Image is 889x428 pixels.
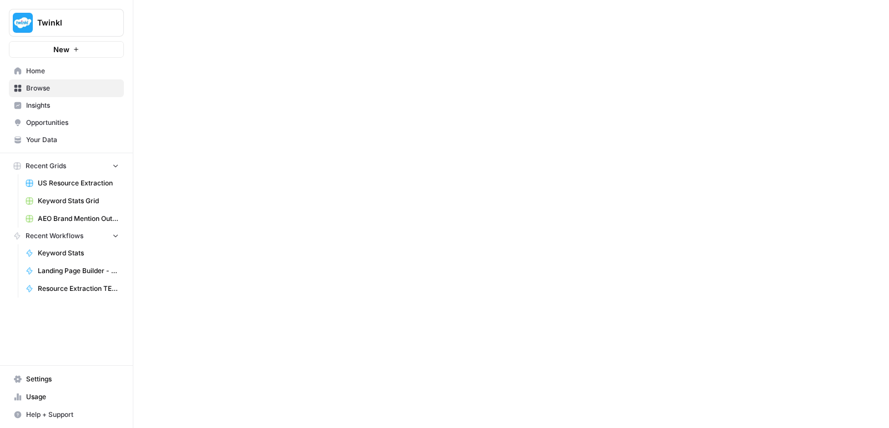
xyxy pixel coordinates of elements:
button: New [9,41,124,58]
span: Insights [26,100,119,110]
span: Opportunities [26,118,119,128]
span: Help + Support [26,410,119,420]
a: Opportunities [9,114,124,132]
span: New [53,44,69,55]
button: Recent Workflows [9,228,124,244]
a: Insights [9,97,124,114]
button: Help + Support [9,406,124,424]
span: Twinkl [37,17,104,28]
span: Settings [26,374,119,384]
a: Browse [9,79,124,97]
span: AEO Brand Mention Outreach [38,214,119,224]
a: US Resource Extraction [21,174,124,192]
span: US Resource Extraction [38,178,119,188]
a: Usage [9,388,124,406]
span: Usage [26,392,119,402]
a: Resource Extraction TEST - [PERSON_NAME] [21,280,124,298]
img: Twinkl Logo [13,13,33,33]
button: Recent Grids [9,158,124,174]
a: Settings [9,370,124,388]
span: Your Data [26,135,119,145]
a: Landing Page Builder - Alt 1 [21,262,124,280]
span: Resource Extraction TEST - [PERSON_NAME] [38,284,119,294]
a: Home [9,62,124,80]
a: Your Data [9,131,124,149]
span: Recent Workflows [26,231,83,241]
button: Workspace: Twinkl [9,9,124,37]
a: AEO Brand Mention Outreach [21,210,124,228]
a: Keyword Stats [21,244,124,262]
span: Keyword Stats [38,248,119,258]
span: Keyword Stats Grid [38,196,119,206]
span: Landing Page Builder - Alt 1 [38,266,119,276]
span: Home [26,66,119,76]
a: Keyword Stats Grid [21,192,124,210]
span: Browse [26,83,119,93]
span: Recent Grids [26,161,66,171]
